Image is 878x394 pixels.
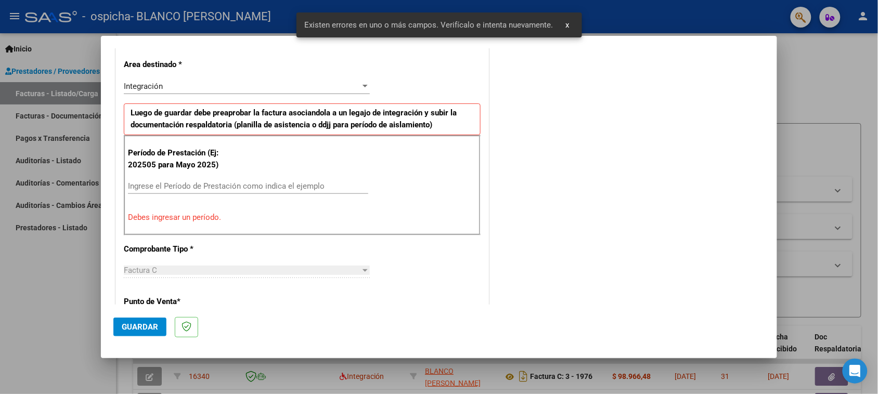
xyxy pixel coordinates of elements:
p: Período de Prestación (Ej: 202505 para Mayo 2025) [128,147,233,170]
p: Debes ingresar un período. [128,212,476,224]
p: Punto de Venta [124,296,231,308]
span: Existen errores en uno o más campos. Verifícalo e intenta nuevamente. [305,20,553,30]
span: x [566,20,570,30]
span: Factura C [124,266,157,275]
span: Integración [124,82,163,91]
button: Guardar [113,318,166,336]
p: Comprobante Tipo * [124,243,231,255]
button: x [558,16,578,34]
p: Area destinado * [124,59,231,71]
div: Open Intercom Messenger [843,359,868,384]
strong: Luego de guardar debe preaprobar la factura asociandola a un legajo de integración y subir la doc... [131,108,457,129]
span: Guardar [122,322,158,332]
